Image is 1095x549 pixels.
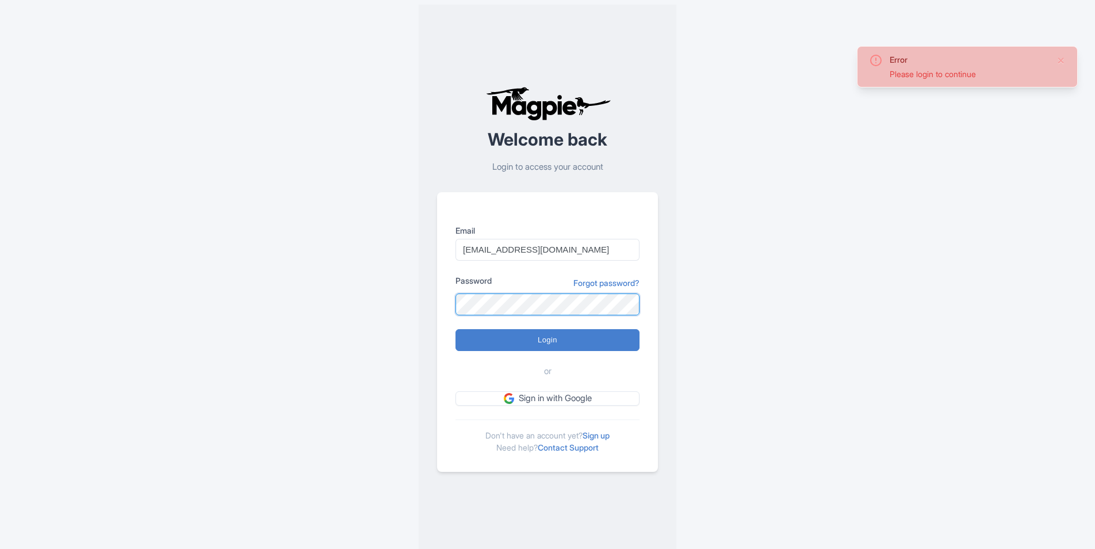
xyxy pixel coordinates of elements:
[437,161,658,174] p: Login to access your account
[455,329,640,351] input: Login
[483,86,612,121] img: logo-ab69f6fb50320c5b225c76a69d11143b.png
[544,365,552,378] span: or
[437,130,658,149] h2: Welcome back
[573,277,640,289] a: Forgot password?
[455,391,640,406] a: Sign in with Google
[538,443,599,452] a: Contact Support
[890,68,1047,80] div: Please login to continue
[455,420,640,453] div: Don't have an account yet? Need help?
[455,239,640,261] input: you@example.com
[455,224,640,237] label: Email
[890,54,1047,66] div: Error
[583,430,610,440] a: Sign up
[504,393,514,403] img: google.svg
[455,274,492,287] label: Password
[1056,54,1066,67] button: Close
